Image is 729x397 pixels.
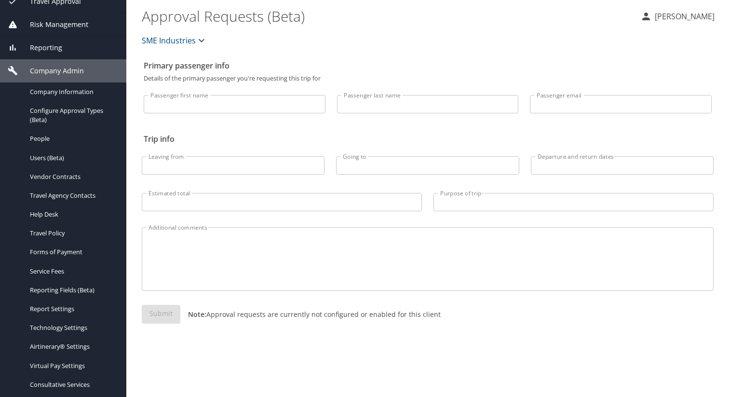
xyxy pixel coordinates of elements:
[142,1,633,31] h1: Approval Requests (Beta)
[18,42,62,53] span: Reporting
[636,8,718,25] button: [PERSON_NAME]
[30,342,115,351] span: Airtinerary® Settings
[30,229,115,238] span: Travel Policy
[30,247,115,257] span: Forms of Payment
[30,361,115,370] span: Virtual Pay Settings
[144,58,712,73] h2: Primary passenger info
[30,87,115,96] span: Company Information
[30,304,115,314] span: Report Settings
[30,153,115,163] span: Users (Beta)
[30,172,115,181] span: Vendor Contracts
[30,134,115,143] span: People
[30,267,115,276] span: Service Fees
[30,191,115,200] span: Travel Agency Contacts
[30,106,115,124] span: Configure Approval Types (Beta)
[652,11,715,22] p: [PERSON_NAME]
[188,310,206,319] strong: Note:
[138,31,211,50] button: SME Industries
[30,380,115,389] span: Consultative Services
[18,19,88,30] span: Risk Management
[142,34,196,47] span: SME Industries
[30,210,115,219] span: Help Desk
[30,323,115,332] span: Technology Settings
[18,66,84,76] span: Company Admin
[180,309,441,319] p: Approval requests are currently not configured or enabled for this client
[144,75,712,82] p: Details of the primary passenger you're requesting this trip for
[144,131,712,147] h2: Trip info
[30,286,115,295] span: Reporting Fields (Beta)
